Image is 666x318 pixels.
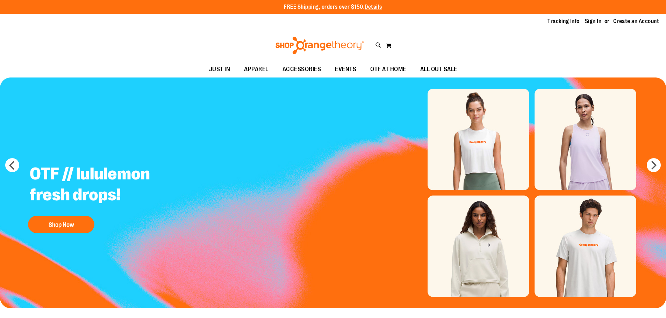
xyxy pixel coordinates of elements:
span: ALL OUT SALE [420,61,457,77]
p: FREE Shipping, orders over $150. [284,3,382,11]
a: Create an Account [613,17,659,25]
button: Shop Now [28,216,94,233]
span: JUST IN [209,61,230,77]
button: prev [5,158,19,172]
a: Tracking Info [547,17,580,25]
h2: OTF // lululemon fresh drops! [24,158,198,212]
button: next [647,158,661,172]
img: Shop Orangetheory [274,37,365,54]
span: ACCESSORIES [282,61,321,77]
span: APPAREL [244,61,268,77]
a: OTF // lululemon fresh drops! Shop Now [24,158,198,237]
a: Details [365,4,382,10]
span: EVENTS [335,61,356,77]
span: OTF AT HOME [370,61,406,77]
a: Sign In [585,17,602,25]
